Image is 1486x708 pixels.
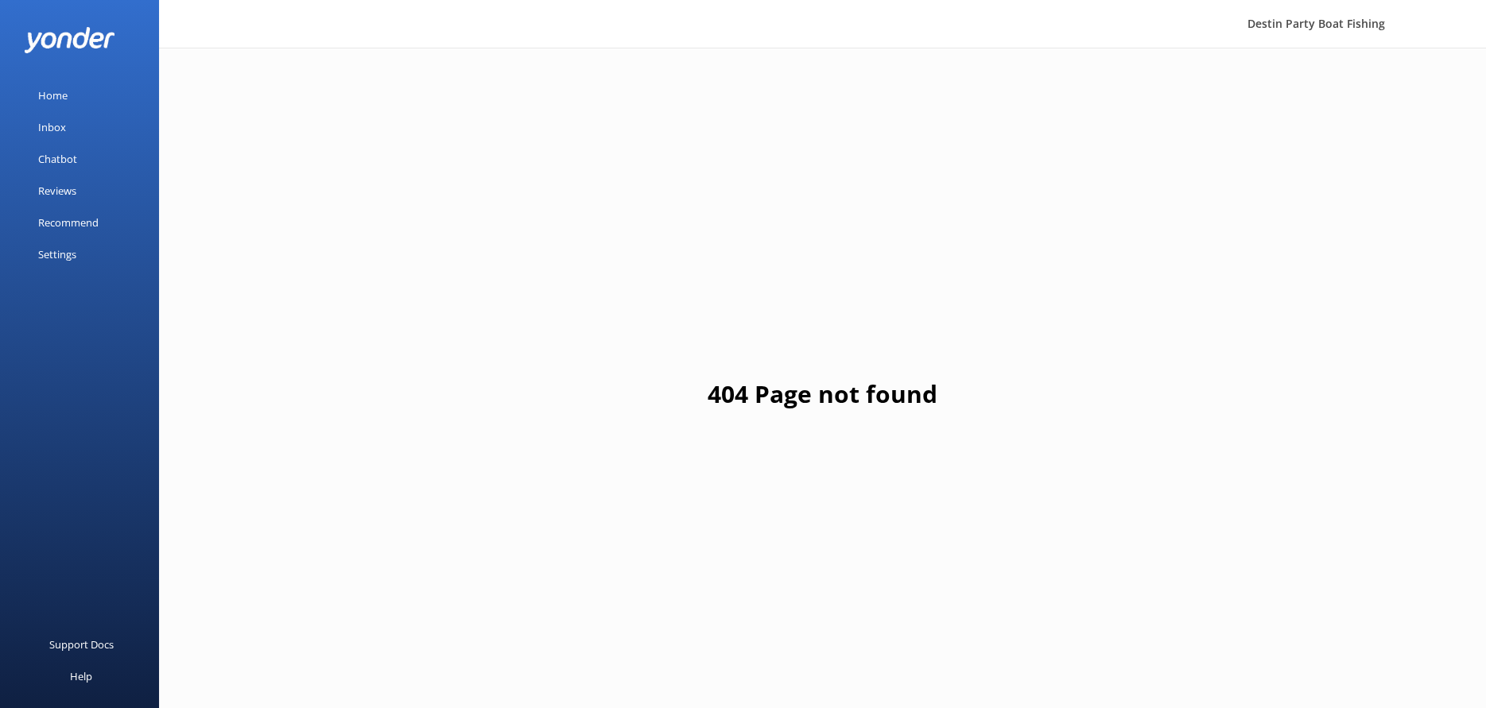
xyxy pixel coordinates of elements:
div: Home [38,79,68,111]
img: yonder-white-logo.png [24,27,115,53]
div: Chatbot [38,143,77,175]
div: Help [70,660,92,692]
div: Reviews [38,175,76,207]
h1: 404 Page not found [708,375,937,413]
div: Inbox [38,111,66,143]
div: Settings [38,238,76,270]
div: Support Docs [49,629,114,660]
div: Recommend [38,207,99,238]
